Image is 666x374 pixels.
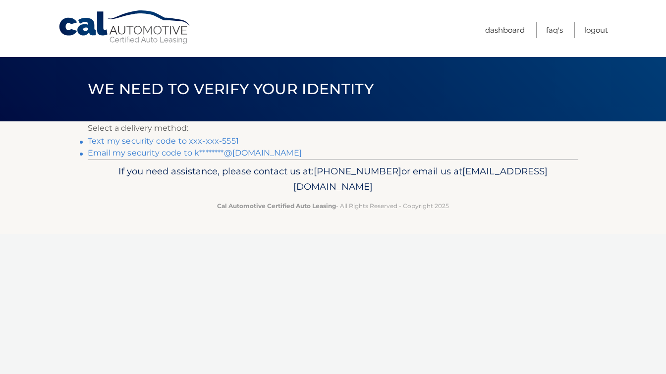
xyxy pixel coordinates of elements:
a: Text my security code to xxx-xxx-5551 [88,136,239,146]
p: If you need assistance, please contact us at: or email us at [94,163,572,195]
p: Select a delivery method: [88,121,578,135]
a: Email my security code to k********@[DOMAIN_NAME] [88,148,302,158]
a: Dashboard [485,22,525,38]
strong: Cal Automotive Certified Auto Leasing [217,202,336,210]
a: Logout [584,22,608,38]
span: We need to verify your identity [88,80,374,98]
p: - All Rights Reserved - Copyright 2025 [94,201,572,211]
a: FAQ's [546,22,563,38]
span: [PHONE_NUMBER] [314,165,401,177]
a: Cal Automotive [58,10,192,45]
